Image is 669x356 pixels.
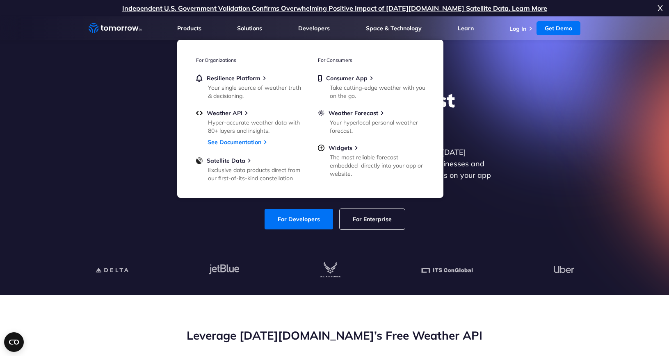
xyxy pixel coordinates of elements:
h3: For Organizations [196,57,303,63]
a: Consumer AppTake cutting-edge weather with you on the go. [318,75,425,98]
a: Weather ForecastYour hyperlocal personal weather forecast. [318,109,425,133]
img: plus-circle.svg [318,144,324,152]
a: For Enterprise [340,209,405,229]
div: The most reliable forecast embedded directly into your app or website. [330,153,425,178]
a: Home link [89,22,142,34]
div: Hyper-accurate weather data with 80+ layers and insights. [208,118,304,135]
div: Exclusive data products direct from our first-of-its-kind constellation [208,166,304,182]
p: Get reliable and precise weather data through our free API. Count on [DATE][DOMAIN_NAME] for quic... [176,147,493,193]
a: Resilience PlatformYour single source of weather truth & decisioning. [196,75,303,98]
a: Log In [509,25,526,32]
a: WidgetsThe most reliable forecast embedded directly into your app or website. [318,144,425,176]
div: Your single source of weather truth & decisioning. [208,84,304,100]
a: Satellite DataExclusive data products direct from our first-of-its-kind constellation [196,157,303,181]
div: Take cutting-edge weather with you on the go. [330,84,425,100]
a: Independent U.S. Government Validation Confirms Overwhelming Positive Impact of [DATE][DOMAIN_NAM... [122,4,547,12]
img: mobile.svg [318,75,322,82]
button: Open CMP widget [4,332,24,352]
span: Satellite Data [207,157,245,164]
img: sun.svg [318,109,324,117]
h3: For Consumers [318,57,425,63]
span: Widgets [329,144,352,152]
a: For Developers [265,209,333,229]
a: Developers [298,25,330,32]
div: Your hyperlocal personal weather forecast. [330,118,425,135]
a: Solutions [237,25,262,32]
a: Products [177,25,201,32]
img: api.svg [196,109,203,117]
span: Resilience Platform [207,75,260,82]
span: Consumer App [326,75,368,82]
img: satellite-data-menu.png [196,157,203,164]
h1: Explore the World’s Best Weather API [176,88,493,137]
a: Learn [458,25,474,32]
a: Weather APIHyper-accurate weather data with 80+ layers and insights. [196,109,303,133]
img: bell.svg [196,75,203,82]
h2: Leverage [DATE][DOMAIN_NAME]’s Free Weather API [89,328,581,343]
span: Weather Forecast [329,109,378,117]
span: Weather API [207,109,242,117]
a: Get Demo [537,21,580,35]
a: See Documentation [208,138,261,146]
a: Space & Technology [366,25,422,32]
